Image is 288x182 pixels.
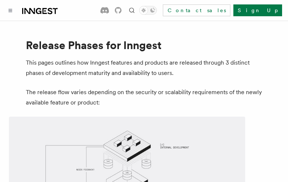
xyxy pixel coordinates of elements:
[26,38,262,52] h1: Release Phases for Inngest
[233,4,282,16] a: Sign Up
[139,6,157,15] button: Toggle dark mode
[127,6,136,15] button: Find something...
[163,4,230,16] a: Contact sales
[26,58,262,78] p: This pages outlines how Inngest features and products are released through 3 distinct phases of d...
[6,6,15,15] button: Toggle navigation
[26,87,262,108] p: The release flow varies depending on the security or scalability requirements of the newly availa...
